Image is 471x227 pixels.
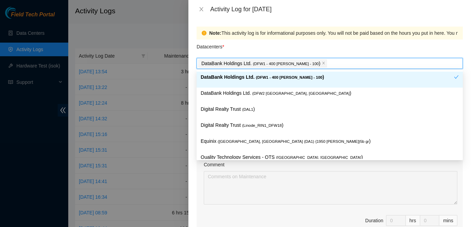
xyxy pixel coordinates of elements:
textarea: Comment [204,171,457,205]
div: Duration [365,217,383,224]
span: ( [GEOGRAPHIC_DATA], [GEOGRAPHIC_DATA] (DA1) {1950 [PERSON_NAME]}5b gr [218,139,369,143]
div: Activity Log for [DATE] [210,5,463,13]
span: ( Linode_RIN1_DFW18 [242,123,282,127]
span: ( DFW1 - 400 [PERSON_NAME] - 100 [256,75,323,79]
p: DataBank Holdings Ltd. ) [201,73,454,81]
p: DataBank Holdings Ltd. ) [201,60,320,67]
p: DataBank Holdings Ltd. ) [201,89,459,97]
div: hrs [406,215,420,226]
p: Digital Realty Trust ) [201,121,459,129]
label: Comment [204,161,225,168]
p: Quality Technology Services - QTS ) [201,153,459,161]
span: check [454,75,459,79]
strong: Note: [209,29,222,37]
span: ( DFW1 - 400 [PERSON_NAME] - 100 [253,62,319,66]
p: Equinix ) [201,137,459,145]
span: ( DAL1 [242,107,253,111]
span: close [199,6,204,12]
span: close [322,61,325,65]
span: ( DFW2 [GEOGRAPHIC_DATA], [GEOGRAPHIC_DATA] [252,91,349,95]
p: Datacenters [197,40,224,50]
span: ( [GEOGRAPHIC_DATA], [GEOGRAPHIC_DATA] [276,155,361,160]
button: Close [197,6,206,13]
p: Digital Realty Trust ) [201,105,459,113]
span: exclamation-circle [202,31,206,35]
div: mins [439,215,457,226]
